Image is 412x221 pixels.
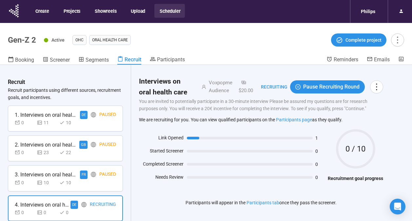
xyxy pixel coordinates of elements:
[246,200,279,205] a: Participants tab
[194,85,206,89] span: user
[393,35,402,44] span: more
[315,162,324,167] span: 0
[8,78,25,87] h3: Recruit
[139,76,194,98] h2: Interviews on oral health care
[81,202,87,207] span: global
[15,171,77,179] div: 3. Interviews on oral health care
[125,56,141,63] span: Recruit
[315,136,324,140] span: 1
[15,57,34,63] span: Booking
[30,4,54,18] button: Create
[290,80,365,93] button: pause-circlePause Recruiting Round
[139,160,184,170] div: Completed Screener
[15,209,34,216] div: 0
[80,111,88,119] div: DE
[370,80,383,93] button: more
[80,171,88,179] div: FR
[357,5,379,18] div: Philips
[92,37,128,43] span: Oral Health Care
[8,56,34,65] a: Booking
[37,179,57,186] div: 10
[99,141,116,149] div: Paused
[117,56,141,65] a: Recruit
[374,56,390,63] span: Emails
[91,112,96,117] span: global
[70,201,78,209] div: DE
[50,57,70,63] span: Screener
[295,84,301,90] span: pause-circle
[367,56,390,64] a: Emails
[51,37,65,43] span: Active
[336,145,375,153] span: 0 / 10
[315,149,324,153] span: 0
[334,56,358,63] span: Reminders
[276,117,312,122] a: Participants page
[15,111,77,119] div: 1. Interviews on oral health care
[326,56,358,64] a: Reminders
[43,56,70,65] a: Screener
[91,142,96,147] span: global
[99,111,116,119] div: Paused
[139,117,383,123] p: We are recruiting for you. You can view qualified participants on the as they qualify.
[59,179,79,186] div: 10
[315,175,324,180] span: 0
[15,119,34,126] div: 0
[372,82,381,91] span: more
[59,119,79,126] div: 10
[139,134,184,144] div: Link Opened
[75,37,84,43] span: OHC
[391,33,404,47] button: more
[15,149,34,156] div: 0
[328,175,383,182] h4: Recruitment goal progress
[154,4,185,18] button: Scheduler
[15,201,70,209] div: 4. Interviews on oral health care
[345,36,382,44] span: Complete project
[78,56,109,65] a: Segments
[8,35,36,45] h1: Gen-Z 2
[86,57,109,63] span: Segments
[91,172,96,177] span: global
[139,98,383,112] p: You are invited to potentially participate in a 30-minute interview Please be assured my question...
[90,201,116,209] div: Recruiting
[157,56,185,63] span: Participants
[236,79,253,94] div: $20.00
[206,79,236,94] div: Voxpopme Audience
[126,4,150,18] button: Upload
[59,149,79,156] div: 22
[89,4,121,18] button: Showreels
[79,141,88,149] div: GB
[37,149,57,156] div: 23
[15,179,34,186] div: 0
[139,147,184,157] div: Started Screener
[390,199,405,214] div: Open Intercom Messenger
[186,199,337,206] p: Participants will appear in the once they pass the screener.
[253,83,287,90] div: Recruiting
[303,83,360,91] span: Pause Recruiting Round
[58,4,85,18] button: Projects
[331,33,386,47] button: Complete project
[15,141,77,149] div: 2. Interviews on oral health care
[37,119,57,126] div: 11
[37,209,57,216] div: 0
[150,56,185,64] a: Participants
[99,171,116,179] div: Paused
[8,87,123,101] p: Recruit participants using different sources, recruitment goals, and incentives.
[139,173,184,183] div: Needs Review
[59,209,79,216] div: 0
